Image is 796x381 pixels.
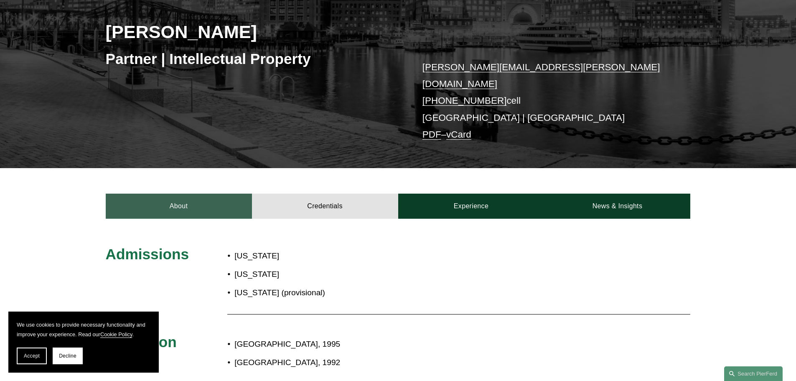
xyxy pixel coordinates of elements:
[106,50,398,68] h3: Partner | Intellectual Property
[17,348,47,364] button: Accept
[100,331,132,338] a: Cookie Policy
[59,353,76,359] span: Decline
[8,312,159,373] section: Cookie banner
[422,129,441,140] a: PDF
[106,194,252,219] a: About
[234,337,617,352] p: [GEOGRAPHIC_DATA], 1995
[24,353,40,359] span: Accept
[17,320,150,339] p: We use cookies to provide necessary functionality and improve your experience. Read our .
[106,246,189,262] span: Admissions
[422,95,507,106] a: [PHONE_NUMBER]
[234,267,447,282] p: [US_STATE]
[106,21,398,43] h2: [PERSON_NAME]
[724,366,783,381] a: Search this site
[234,355,617,370] p: [GEOGRAPHIC_DATA], 1992
[234,286,447,300] p: [US_STATE] (provisional)
[422,59,666,143] p: cell [GEOGRAPHIC_DATA] | [GEOGRAPHIC_DATA] –
[53,348,83,364] button: Decline
[234,249,447,263] p: [US_STATE]
[398,194,544,219] a: Experience
[252,194,398,219] a: Credentials
[544,194,690,219] a: News & Insights
[446,129,471,140] a: vCard
[422,62,660,89] a: [PERSON_NAME][EMAIL_ADDRESS][PERSON_NAME][DOMAIN_NAME]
